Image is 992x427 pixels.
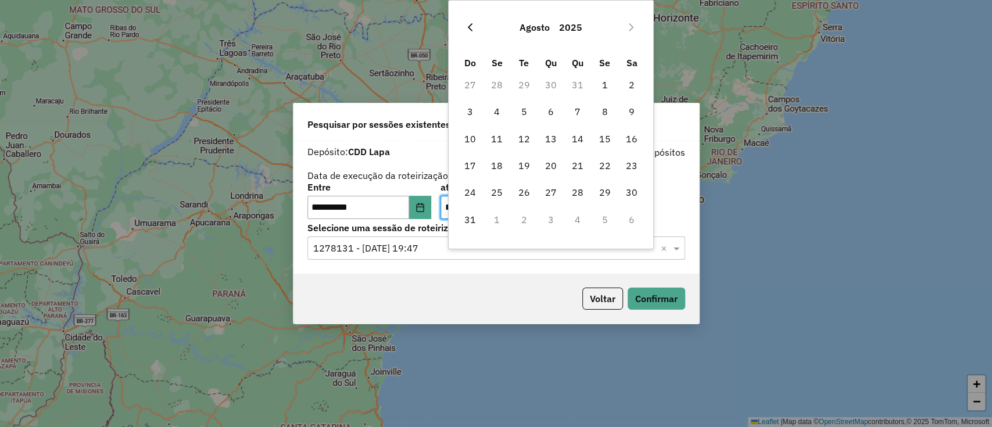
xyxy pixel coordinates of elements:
span: 24 [459,181,482,204]
span: 3 [459,100,482,123]
span: 17 [459,154,482,177]
span: 30 [620,181,643,204]
span: 23 [620,154,643,177]
td: 31 [456,206,483,233]
span: 4 [485,100,508,123]
td: 7 [564,98,591,125]
span: Clear all [661,241,671,255]
label: Data de execução da roteirização: [307,168,451,182]
td: 14 [564,125,591,152]
label: Depósito: [307,145,390,159]
td: 6 [538,98,564,125]
td: 11 [484,125,510,152]
span: Te [519,57,529,69]
td: 1 [484,206,510,233]
span: 22 [593,154,617,177]
span: 9 [620,100,643,123]
td: 19 [510,152,537,179]
td: 27 [456,71,483,98]
td: 5 [510,98,537,125]
td: 29 [591,179,618,206]
td: 5 [591,206,618,233]
td: 28 [484,71,510,98]
td: 23 [618,152,645,179]
button: Next Month [622,18,640,37]
td: 26 [510,179,537,206]
span: 16 [620,127,643,150]
td: 28 [564,179,591,206]
td: 9 [618,98,645,125]
button: Previous Month [461,18,479,37]
span: Do [464,57,476,69]
span: 21 [566,154,589,177]
td: 4 [484,98,510,125]
span: Se [599,57,610,69]
td: 24 [456,179,483,206]
span: Qu [572,57,583,69]
td: 4 [564,206,591,233]
span: 27 [539,181,563,204]
td: 6 [618,206,645,233]
span: 28 [566,181,589,204]
span: 7 [566,100,589,123]
td: 18 [484,152,510,179]
span: 20 [539,154,563,177]
td: 30 [538,71,564,98]
td: 20 [538,152,564,179]
span: Sa [626,57,637,69]
button: Choose Year [554,13,587,41]
span: 2 [620,73,643,96]
span: 25 [485,181,508,204]
td: 10 [456,125,483,152]
span: Pesquisar por sessões existentes [307,117,450,131]
td: 30 [618,179,645,206]
button: Choose Date [409,196,431,219]
td: 16 [618,125,645,152]
span: 15 [593,127,617,150]
span: Qu [545,57,557,69]
span: 31 [459,208,482,231]
span: 13 [539,127,563,150]
span: 29 [593,181,617,204]
td: 15 [591,125,618,152]
span: 12 [512,127,535,150]
button: Voltar [582,288,623,310]
td: 1 [591,71,618,98]
label: Entre [307,180,431,194]
span: 6 [539,100,563,123]
span: 19 [512,154,535,177]
td: 2 [510,206,537,233]
td: 13 [538,125,564,152]
span: 18 [485,154,508,177]
td: 31 [564,71,591,98]
span: Se [492,57,503,69]
span: 5 [512,100,535,123]
span: 1 [593,73,617,96]
td: 17 [456,152,483,179]
td: 21 [564,152,591,179]
td: 29 [510,71,537,98]
strong: CDD Lapa [348,146,390,157]
td: 27 [538,179,564,206]
td: 3 [538,206,564,233]
button: Confirmar [628,288,685,310]
label: até [441,180,564,194]
label: Selecione uma sessão de roteirização: [307,221,685,235]
span: 11 [485,127,508,150]
span: 8 [593,100,617,123]
span: 14 [566,127,589,150]
td: 3 [456,98,483,125]
td: 8 [591,98,618,125]
span: 26 [512,181,535,204]
td: 22 [591,152,618,179]
button: Choose Month [515,13,554,41]
td: 12 [510,125,537,152]
td: 25 [484,179,510,206]
td: 2 [618,71,645,98]
span: 10 [459,127,482,150]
